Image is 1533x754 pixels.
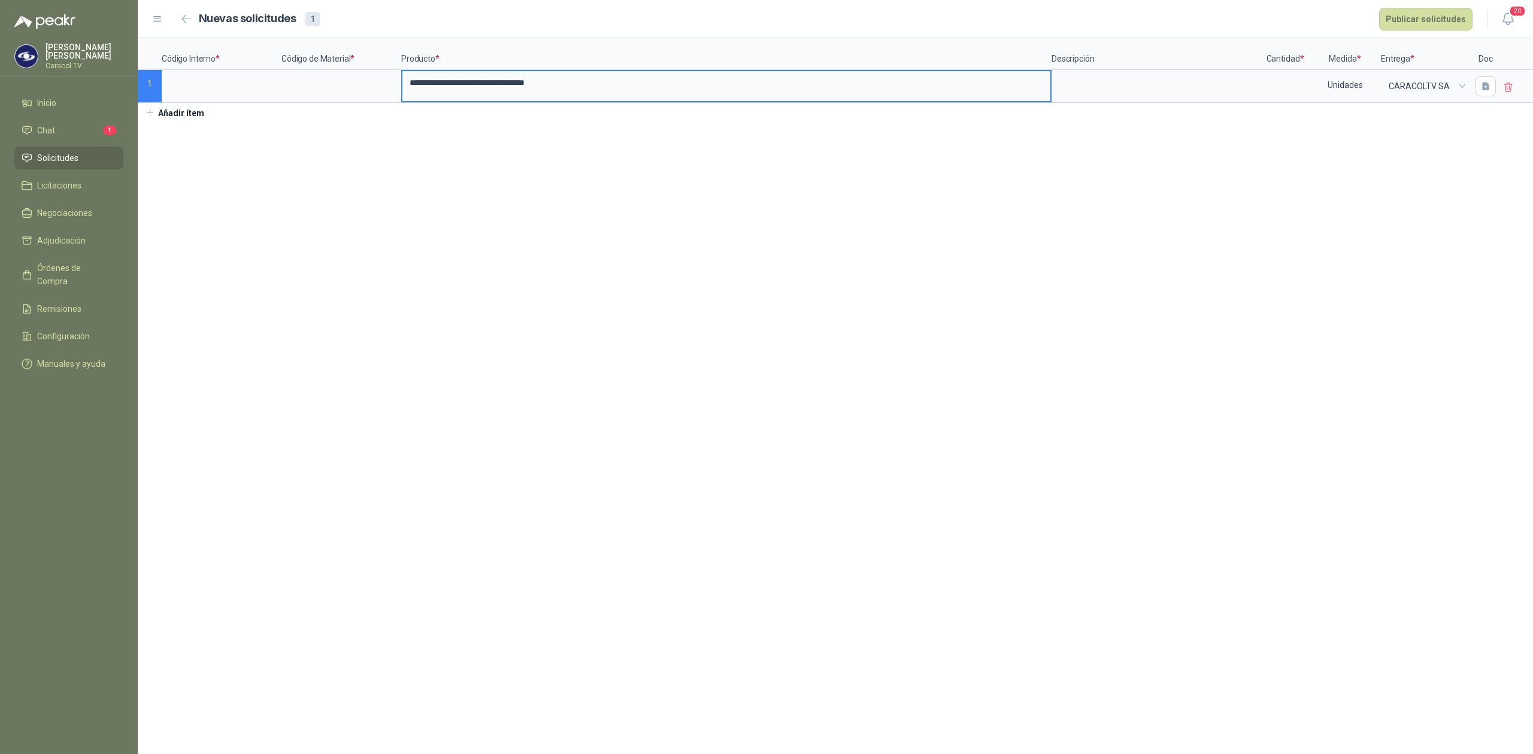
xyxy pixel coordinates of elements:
a: Solicitudes [14,147,123,169]
p: 1 [138,70,162,103]
span: Solicitudes [37,151,78,165]
a: Adjudicación [14,229,123,252]
img: Logo peakr [14,14,75,29]
span: CARACOLTV SA [1389,77,1463,95]
p: Código Interno [162,38,281,70]
span: Licitaciones [37,179,81,192]
h2: Nuevas solicitudes [199,10,296,28]
div: Unidades [1310,71,1380,99]
a: Órdenes de Compra [14,257,123,293]
p: Medida [1309,38,1381,70]
img: Company Logo [15,45,38,68]
a: Negociaciones [14,202,123,224]
p: [PERSON_NAME] [PERSON_NAME] [46,43,123,60]
span: Adjudicación [37,234,86,247]
p: Caracol TV [46,62,123,69]
p: Cantidad [1261,38,1309,70]
p: Código de Material [281,38,401,70]
span: Manuales y ayuda [37,357,105,370]
button: 20 [1497,8,1519,30]
span: Negociaciones [37,206,92,220]
p: Entrega [1381,38,1471,70]
p: Doc [1471,38,1501,70]
span: Chat [37,124,55,137]
a: Inicio [14,92,123,114]
span: 1 [103,126,116,135]
a: Chat1 [14,119,123,142]
a: Configuración [14,325,123,348]
span: Configuración [37,330,90,343]
span: 20 [1509,5,1526,17]
span: Inicio [37,96,56,110]
div: 1 [305,12,320,26]
a: Manuales y ayuda [14,352,123,375]
span: Órdenes de Compra [37,262,112,288]
p: Descripción [1052,38,1261,70]
a: Remisiones [14,297,123,320]
button: Añadir ítem [138,103,211,123]
button: Publicar solicitudes [1379,8,1473,31]
p: Producto [401,38,1052,70]
a: Licitaciones [14,174,123,197]
span: Remisiones [37,302,81,315]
